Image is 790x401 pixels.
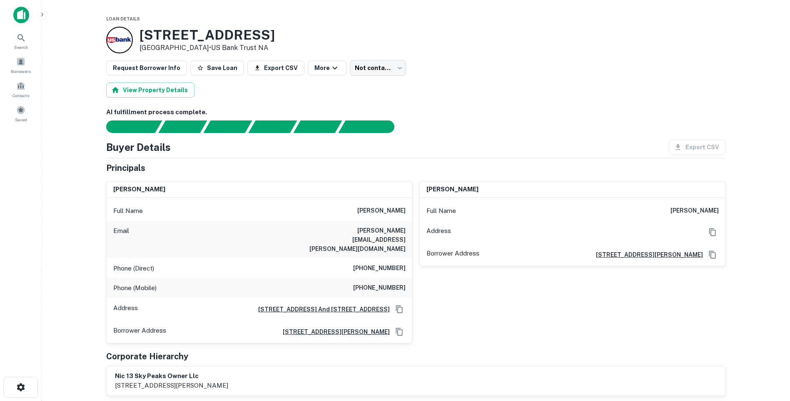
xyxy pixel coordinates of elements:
[339,120,404,133] div: AI fulfillment process complete.
[115,371,228,381] h6: nic 13 sky peaks owner llc
[13,7,29,23] img: capitalize-icon.png
[306,226,406,253] h6: [PERSON_NAME][EMAIL_ADDRESS][PERSON_NAME][DOMAIN_NAME]
[393,326,406,338] button: Copy Address
[706,226,719,238] button: Copy Address
[252,305,390,314] a: [STREET_ADDRESS] And [STREET_ADDRESS]
[106,350,188,363] h5: Corporate Hierarchy
[113,326,166,338] p: Borrower Address
[589,250,703,259] a: [STREET_ADDRESS][PERSON_NAME]
[248,120,297,133] div: Principals found, AI now looking for contact information...
[140,43,275,53] p: [GEOGRAPHIC_DATA] •
[748,334,790,374] iframe: Chat Widget
[113,185,165,194] h6: [PERSON_NAME]
[353,283,406,293] h6: [PHONE_NUMBER]
[113,263,154,273] p: Phone (Direct)
[2,102,39,125] a: Saved
[670,206,719,216] h6: [PERSON_NAME]
[113,283,157,293] p: Phone (Mobile)
[106,140,171,155] h4: Buyer Details
[115,381,228,391] p: [STREET_ADDRESS][PERSON_NAME]
[2,54,39,76] a: Borrowers
[113,303,138,316] p: Address
[106,162,145,174] h5: Principals
[393,303,406,316] button: Copy Address
[190,60,244,75] button: Save Loan
[350,60,406,76] div: Not contacted
[353,263,406,273] h6: [PHONE_NUMBER]
[106,60,187,75] button: Request Borrower Info
[96,120,159,133] div: Sending borrower request to AI...
[426,206,456,216] p: Full Name
[357,206,406,216] h6: [PERSON_NAME]
[203,120,252,133] div: Documents found, AI parsing details...
[426,185,478,194] h6: [PERSON_NAME]
[14,44,28,50] span: Search
[106,16,140,21] span: Loan Details
[113,226,129,253] p: Email
[706,248,719,261] button: Copy Address
[426,248,479,261] p: Borrower Address
[106,108,726,117] h6: AI fulfillment process complete.
[140,27,275,43] h3: [STREET_ADDRESS]
[247,60,304,75] button: Export CSV
[11,68,31,75] span: Borrowers
[12,92,29,99] span: Contacts
[113,206,143,216] p: Full Name
[2,78,39,100] a: Contacts
[106,83,194,98] button: View Property Details
[276,327,390,336] a: [STREET_ADDRESS][PERSON_NAME]
[211,44,268,52] a: US Bank Trust NA
[308,60,346,75] button: More
[15,116,27,123] span: Saved
[426,226,451,238] p: Address
[2,30,39,52] a: Search
[158,120,207,133] div: Your request is received and processing...
[293,120,342,133] div: Principals found, still searching for contact information. This may take time...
